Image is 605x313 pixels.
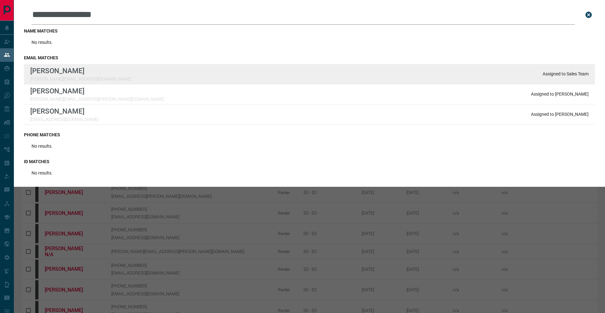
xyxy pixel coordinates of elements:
[32,144,53,149] p: No results.
[30,76,131,81] p: [PERSON_NAME][EMAIL_ADDRESS][DOMAIN_NAME]
[24,132,595,137] h3: phone matches
[30,117,98,122] p: [EMAIL_ADDRESS][DOMAIN_NAME]
[24,28,595,33] h3: name matches
[32,40,53,45] p: No results.
[24,55,595,60] h3: email matches
[24,159,595,164] h3: id matches
[543,71,589,76] p: Assigned to Sales Team
[30,107,98,115] p: [PERSON_NAME]
[531,92,589,97] p: Assigned to [PERSON_NAME]
[582,9,595,21] button: close search bar
[30,87,164,95] p: [PERSON_NAME]
[531,112,589,117] p: Assigned to [PERSON_NAME]
[30,97,164,102] p: [PERSON_NAME][EMAIL_ADDRESS][PERSON_NAME][DOMAIN_NAME]
[30,67,131,75] p: [PERSON_NAME]
[32,170,53,175] p: No results.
